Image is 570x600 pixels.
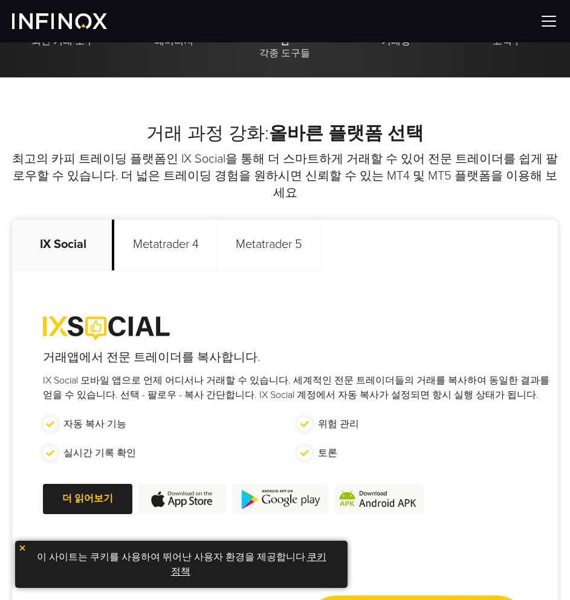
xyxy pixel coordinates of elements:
p: 토론 [318,446,337,460]
img: yellow close icon [18,544,27,552]
p: 실시간 기록 확인 [63,446,136,460]
h2: 거래 과정 강화: [12,123,558,145]
strong: 올바른 플랫폼 선택 [269,122,424,145]
p: Metatrader 5 [218,220,320,271]
p: IX Social 모바일 앱으로 언제 어디서나 거래할 수 있습니다. 세계적인 전문 트레이더들의 거래를 복사하여 동일한 결과를 얻을 수 있습니다. 선택 - 팔로우 - 복사 간단... [43,373,552,402]
p: 위험 관리 [318,417,359,431]
p: 최고의 카피 트레이딩 플랫폼인 IX Social을 통해 더 스마트하게 거래할 수 있어 전문 트레이더를 쉽게 팔로우할 수 있습니다. 더 넓은 트레이딩 경험을 원하시면 신뢰할 수... [12,151,558,201]
a: 더 읽어보기 [43,484,132,514]
p: 이 사이트는 쿠키를 사용하여 뛰어난 사용자 환경을 제공합니다. . [21,547,342,582]
p: 자동 복사 기능 [63,417,126,431]
p: Metatrader 4 [115,220,218,271]
p: IX Social [12,220,115,271]
h4: 거래앱에서 전문 트레이더를 복사합니다. [43,349,552,366]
